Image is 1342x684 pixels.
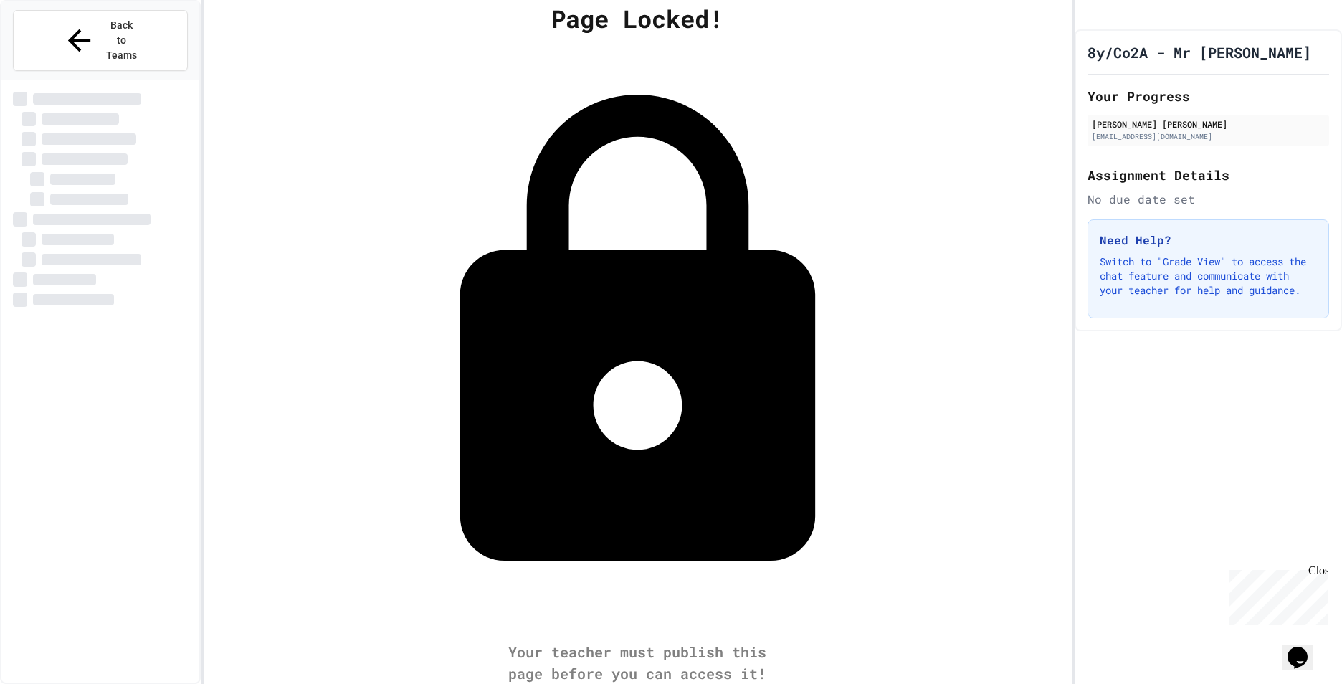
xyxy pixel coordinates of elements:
[1223,564,1328,625] iframe: chat widget
[105,18,138,63] span: Back to Teams
[1088,86,1329,106] h2: Your Progress
[1088,42,1311,62] h1: 8y/Co2A - Mr [PERSON_NAME]
[1100,255,1317,298] p: Switch to "Grade View" to access the chat feature and communicate with your teacher for help and ...
[1088,191,1329,208] div: No due date set
[1100,232,1317,249] h3: Need Help?
[1092,131,1325,142] div: [EMAIL_ADDRESS][DOMAIN_NAME]
[1088,165,1329,185] h2: Assignment Details
[1282,627,1328,670] iframe: chat widget
[1092,118,1325,130] div: [PERSON_NAME] [PERSON_NAME]
[494,641,781,684] div: Your teacher must publish this page before you can access it!
[13,10,188,71] button: Back to Teams
[6,6,99,91] div: Chat with us now!Close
